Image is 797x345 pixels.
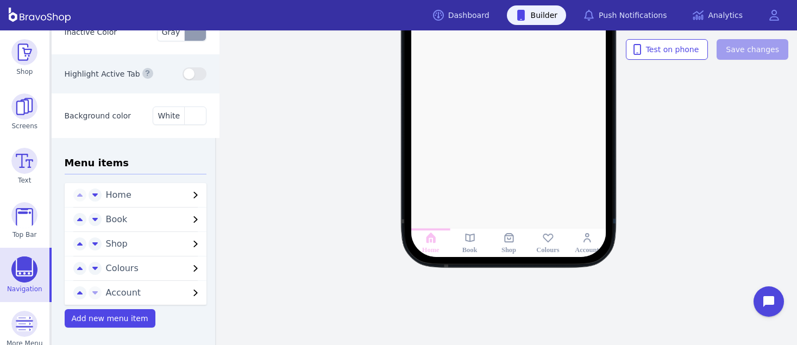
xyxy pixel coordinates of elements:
span: Add new menu item [72,314,148,323]
a: Builder [507,5,567,25]
span: Test on phone [635,44,699,55]
label: Highlight Active Tab [65,70,140,79]
label: Background color [65,111,131,120]
div: Colours [536,246,559,254]
span: Top Bar [12,230,37,239]
button: Colours [102,262,207,275]
button: Account [102,286,207,299]
span: Gray [162,28,180,36]
a: Push Notifications [575,5,675,25]
button: Test on phone [626,39,708,60]
button: Gray [157,23,206,41]
span: White [158,111,180,120]
span: Book [106,213,190,226]
a: Analytics [684,5,751,25]
div: Home [422,246,440,254]
button: Save changes [717,39,788,60]
button: Book [102,213,207,226]
a: Dashboard [424,5,498,25]
button: Add new menu item [65,309,155,328]
button: White [153,106,206,125]
span: Home [106,189,190,202]
span: Account [106,286,190,299]
span: Navigation [7,285,42,293]
h3: Menu items [65,155,207,174]
span: Colours [106,262,190,275]
img: BravoShop [9,8,71,23]
span: Screens [12,122,38,130]
span: Shop [16,67,33,76]
div: Account [575,246,599,254]
button: Home [102,189,207,202]
div: Book [462,246,478,254]
span: Shop [106,237,190,250]
label: Inactive Color [65,28,117,36]
div: Shop [501,246,516,254]
span: Text [18,176,31,185]
button: Shop [102,237,207,250]
span: Save changes [726,44,779,55]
